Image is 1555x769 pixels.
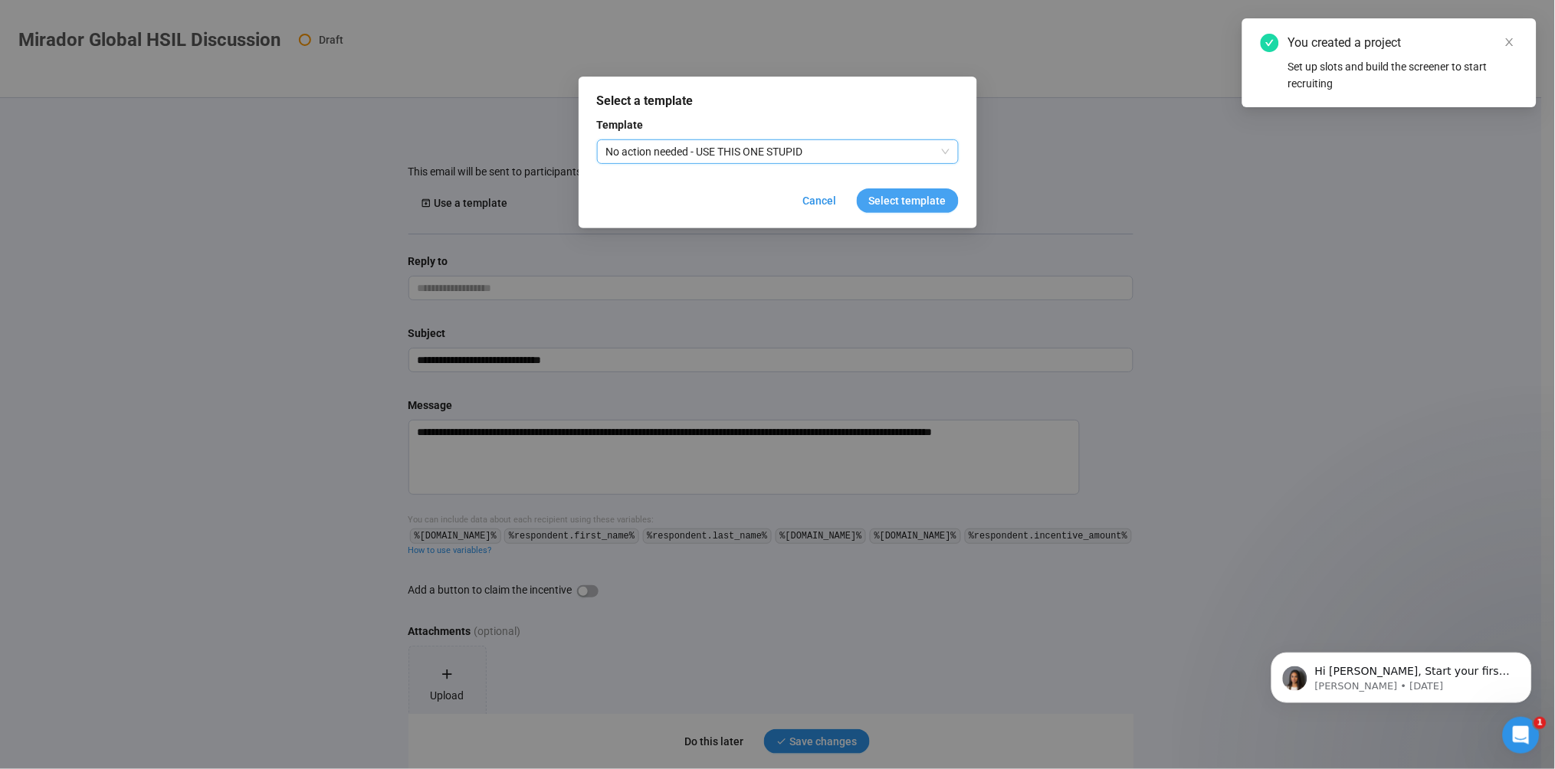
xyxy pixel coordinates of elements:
span: check-circle [1261,34,1279,52]
div: You created a project [1288,34,1518,52]
button: Cancel [791,188,849,213]
div: Set up slots and build the screener to start recruiting [1288,58,1518,92]
span: No action needed - USE THIS ONE STUPID [606,140,950,163]
span: Cancel [803,192,837,209]
span: close [1504,37,1515,47]
div: Template [597,116,644,133]
iframe: Intercom notifications message [1248,620,1555,728]
button: Select template [857,188,959,213]
span: 1 [1534,717,1547,729]
iframe: Intercom live chat [1503,717,1540,754]
span: Select template [869,192,946,209]
div: Select a template [597,92,959,110]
